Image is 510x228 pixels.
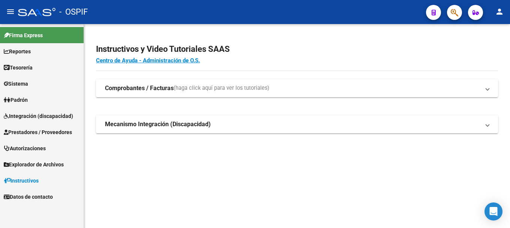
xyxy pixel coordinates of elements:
[105,84,174,92] strong: Comprobantes / Facturas
[4,177,39,185] span: Instructivos
[96,79,498,97] mat-expansion-panel-header: Comprobantes / Facturas(haga click aquí para ver los tutoriales)
[4,47,31,56] span: Reportes
[484,202,502,220] div: Open Intercom Messenger
[4,112,73,120] span: Integración (discapacidad)
[4,193,53,201] span: Datos de contacto
[4,96,28,104] span: Padrón
[4,160,64,169] span: Explorador de Archivos
[4,31,43,39] span: Firma Express
[96,57,200,64] a: Centro de Ayuda - Administración de O.S.
[105,120,211,128] strong: Mecanismo Integración (Discapacidad)
[96,115,498,133] mat-expansion-panel-header: Mecanismo Integración (Discapacidad)
[4,80,28,88] span: Sistema
[174,84,269,92] span: (haga click aquí para ver los tutoriales)
[4,144,46,153] span: Autorizaciones
[495,7,504,16] mat-icon: person
[59,4,88,20] span: - OSPIF
[6,7,15,16] mat-icon: menu
[4,63,33,72] span: Tesorería
[96,42,498,56] h2: Instructivos y Video Tutoriales SAAS
[4,128,72,136] span: Prestadores / Proveedores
